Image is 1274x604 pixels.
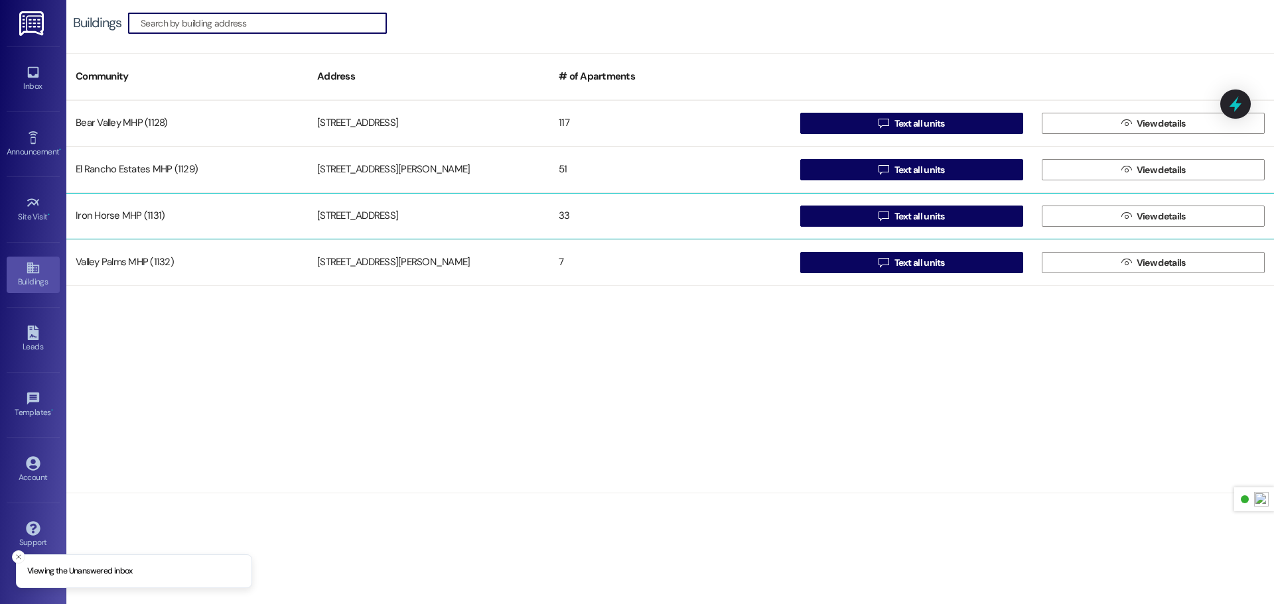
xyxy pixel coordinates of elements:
[48,210,50,219] span: •
[879,211,888,221] i: 
[894,117,945,131] span: Text all units
[308,156,549,183] div: [STREET_ADDRESS][PERSON_NAME]
[141,14,386,32] input: Search by building address
[66,249,308,276] div: Valley Palms MHP (1132)
[894,256,945,270] span: Text all units
[549,249,791,276] div: 7
[1137,256,1186,270] span: View details
[308,110,549,137] div: [STREET_ADDRESS]
[73,16,121,30] div: Buildings
[1121,164,1131,175] i: 
[1137,163,1186,177] span: View details
[800,113,1023,134] button: Text all units
[66,156,308,183] div: El Rancho Estates MHP (1129)
[66,203,308,229] div: Iron Horse MHP (1131)
[879,118,888,129] i: 
[308,203,549,229] div: [STREET_ADDRESS]
[19,11,46,36] img: ResiDesk Logo
[879,164,888,175] i: 
[1121,211,1131,221] i: 
[51,406,53,415] span: •
[800,159,1023,180] button: Text all units
[308,249,549,276] div: [STREET_ADDRESS][PERSON_NAME]
[1042,113,1265,134] button: View details
[7,61,60,97] a: Inbox
[1137,210,1186,223] span: View details
[879,257,888,268] i: 
[549,156,791,183] div: 51
[1137,117,1186,131] span: View details
[1121,118,1131,129] i: 
[7,452,60,488] a: Account
[59,145,61,154] span: •
[12,550,25,564] button: Close toast
[7,257,60,292] a: Buildings
[1042,206,1265,227] button: View details
[1042,159,1265,180] button: View details
[894,163,945,177] span: Text all units
[549,203,791,229] div: 33
[7,192,60,227] a: Site Visit •
[66,110,308,137] div: Bear Valley MHP (1128)
[549,60,791,93] div: # of Apartments
[66,60,308,93] div: Community
[800,252,1023,273] button: Text all units
[1042,252,1265,273] button: View details
[549,110,791,137] div: 117
[894,210,945,223] span: Text all units
[800,206,1023,227] button: Text all units
[1121,257,1131,268] i: 
[7,322,60,357] a: Leads
[7,517,60,553] a: Support
[27,566,133,577] p: Viewing the Unanswered inbox
[7,387,60,423] a: Templates •
[308,60,549,93] div: Address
